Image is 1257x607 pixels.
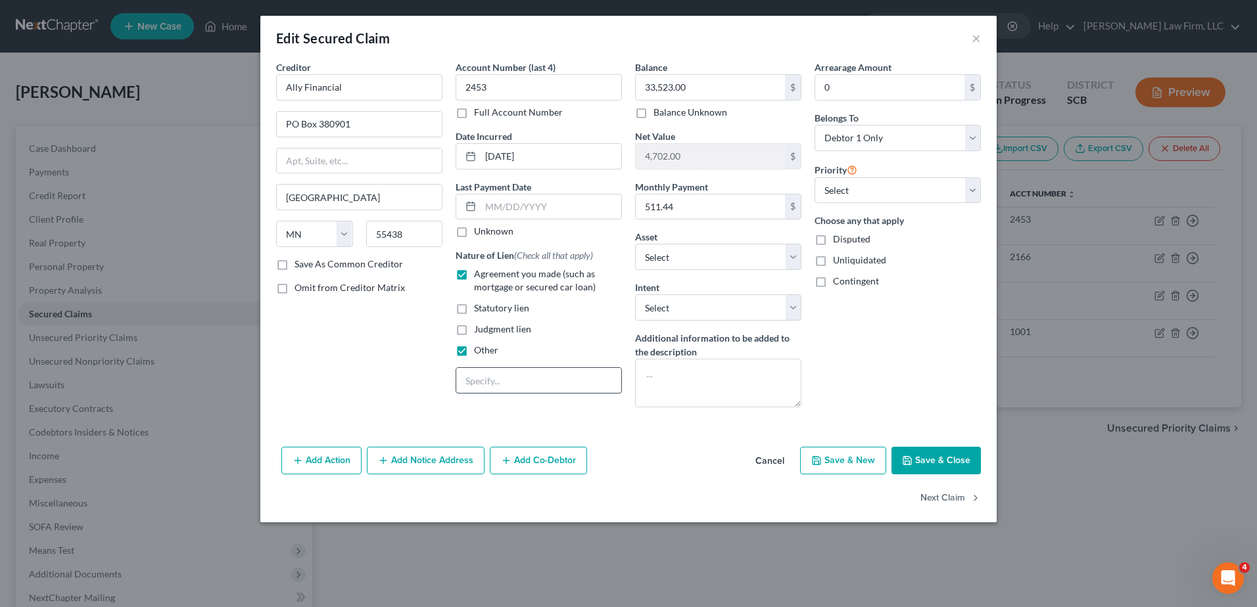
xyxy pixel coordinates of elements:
label: Full Account Number [474,106,563,119]
span: Contingent [833,275,879,286]
span: Belongs To [815,112,859,124]
span: Statutory lien [474,302,529,313]
label: Balance Unknown [653,106,727,119]
span: (Check all that apply) [514,250,593,261]
div: $ [785,144,801,169]
label: Additional information to be added to the description [635,331,801,359]
label: Date Incurred [456,129,512,143]
button: Cancel [745,448,795,474]
iframe: Intercom live chat [1212,562,1244,594]
input: Enter address... [277,112,442,137]
button: Add Action [281,447,362,474]
input: Enter city... [277,185,442,210]
label: Save As Common Creditor [295,258,403,271]
label: Net Value [635,129,675,143]
input: 0.00 [636,194,785,219]
label: Choose any that apply [815,214,981,227]
input: Specify... [456,368,621,393]
button: Add Notice Address [367,447,485,474]
span: Agreement you made (such as mortgage or secured car loan) [474,268,596,292]
span: Creditor [276,62,311,73]
label: Priority [815,162,857,177]
span: Asset [635,231,657,242]
span: Unliquidated [833,254,886,265]
input: Search creditor by name... [276,74,442,101]
input: 0.00 [815,75,964,100]
label: Intent [635,281,659,294]
span: 4 [1239,562,1250,573]
label: Balance [635,60,667,74]
input: MM/DD/YYYY [481,144,621,169]
button: Add Co-Debtor [490,447,587,474]
span: Omit from Creditor Matrix [295,282,405,293]
div: Edit Secured Claim [276,29,390,47]
input: 0.00 [636,75,785,100]
label: Account Number (last 4) [456,60,556,74]
button: Save & New [800,447,886,474]
input: Enter zip... [366,221,443,247]
input: MM/DD/YYYY [481,194,621,219]
label: Arrearage Amount [815,60,891,74]
button: Next Claim [920,485,981,512]
div: $ [785,75,801,100]
button: × [972,30,981,46]
label: Nature of Lien [456,248,593,262]
input: XXXX [456,74,622,101]
label: Monthly Payment [635,180,708,194]
span: Other [474,344,498,355]
span: Disputed [833,233,870,244]
button: Save & Close [891,447,981,474]
input: 0.00 [636,144,785,169]
label: Last Payment Date [456,180,531,194]
span: Judgment lien [474,323,531,334]
div: $ [964,75,980,100]
input: Apt, Suite, etc... [277,148,442,173]
div: $ [785,194,801,219]
label: Unknown [474,225,513,238]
